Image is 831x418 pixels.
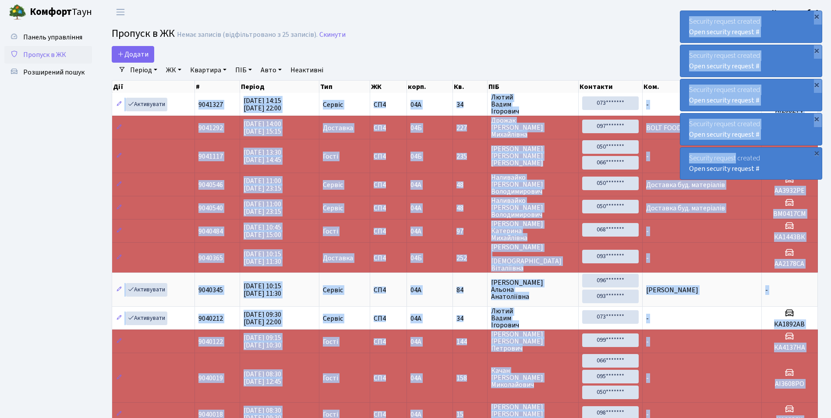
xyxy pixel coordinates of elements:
span: Сервіс [323,315,343,322]
a: Період [127,63,161,78]
span: СП4 [374,338,403,345]
span: Наливайко [PERSON_NAME] Володимирович [491,174,575,195]
span: Гості [323,411,338,418]
span: Доставка буд. матеріалів [646,180,725,190]
span: 9040540 [198,203,223,213]
a: Панель управління [4,28,92,46]
span: СП4 [374,315,403,322]
a: ПІБ [232,63,255,78]
span: - [646,100,649,110]
a: Активувати [126,98,167,111]
a: Скинути [319,31,346,39]
span: СП4 [374,153,403,160]
h5: КА4137НА [765,344,814,352]
div: Security request created [680,148,822,179]
th: Період [240,81,319,93]
span: Панель управління [23,32,82,42]
div: Security request created [680,45,822,77]
span: 9040365 [198,253,223,263]
th: Кв. [453,81,488,93]
img: logo.png [9,4,26,21]
span: [PERSON_NAME] Альона Анатоліївна [491,279,575,300]
div: × [812,12,821,21]
div: × [812,114,821,123]
span: [DATE] 10:45 [DATE] 15:00 [244,223,281,240]
span: 252 [456,255,484,262]
span: Дрожак [PERSON_NAME] Михайлівна [491,117,575,138]
span: Доставка буд. матеріалів [646,203,725,213]
span: [DATE] 14:00 [DATE] 15:15 [244,119,281,136]
span: - [646,227,649,236]
span: - [646,314,649,323]
b: Консьєрж б. 4. [772,7,820,17]
span: [PERSON_NAME] [646,285,698,295]
a: Розширений пошук [4,64,92,81]
span: [DATE] 10:15 [DATE] 11:30 [244,281,281,298]
span: СП4 [374,101,403,108]
span: [DATE] 11:00 [DATE] 23:15 [244,199,281,216]
span: СП4 [374,255,403,262]
span: 04Б [410,123,422,133]
span: 144 [456,338,484,345]
span: [DATE] 14:15 [DATE] 22:00 [244,96,281,113]
span: [DATE] 11:00 [DATE] 23:15 [244,176,281,193]
div: × [812,46,821,55]
span: [DATE] 08:30 [DATE] 12:45 [244,369,281,386]
span: - [646,253,649,263]
span: Сервіс [323,101,343,108]
span: 9040212 [198,314,223,323]
span: 04Б [410,253,422,263]
h5: АА3932РЕ [765,187,814,195]
span: 04А [410,337,421,347]
th: # [195,81,240,93]
span: СП4 [374,181,403,188]
a: Активувати [126,283,167,297]
span: 34 [456,315,484,322]
th: корп. [407,81,453,93]
span: СП4 [374,411,403,418]
span: Пропуск в ЖК [23,50,66,60]
h5: АІ3608РО [765,380,814,388]
span: Розширений пошук [23,67,85,77]
a: Авто [257,63,285,78]
a: Open security request # [689,27,760,37]
span: 9041117 [198,152,223,161]
span: Доставка [323,255,353,262]
span: 48 [456,181,484,188]
span: 158 [456,375,484,382]
span: 04А [410,285,421,295]
a: Квартира [187,63,230,78]
span: СП4 [374,228,403,235]
span: СП4 [374,124,403,131]
span: Гості [323,338,338,345]
span: 48 [456,205,484,212]
a: Open security request # [689,164,760,174]
span: Сервіс [323,181,343,188]
span: Гості [323,153,338,160]
span: [DATE] 09:15 [DATE] 10:30 [244,333,281,350]
span: [DATE] 13:30 [DATE] 14:45 [244,148,281,165]
span: 9040122 [198,337,223,347]
div: Немає записів (відфільтровано з 25 записів). [177,31,318,39]
span: Лютий Вадим Ігорович [491,94,575,115]
span: [PERSON_NAME] [DEMOGRAPHIC_DATA] Віталіївна [491,244,575,272]
a: Додати [112,46,154,63]
a: Open security request # [689,61,760,71]
span: 04Б [410,152,422,161]
th: Дії [112,81,195,93]
a: Консьєрж б. 4. [772,7,820,18]
span: Гості [323,375,338,382]
span: [PERSON_NAME] [PERSON_NAME] [PERSON_NAME] [491,145,575,166]
a: Пропуск в ЖК [4,46,92,64]
span: 9040345 [198,285,223,295]
span: 34 [456,101,484,108]
span: [DATE] 09:30 [DATE] 22:00 [244,310,281,327]
span: 235 [456,153,484,160]
span: 15 [456,411,484,418]
a: Open security request # [689,130,760,139]
a: ЖК [163,63,185,78]
span: 97 [456,228,484,235]
span: 227 [456,124,484,131]
span: 04А [410,373,421,383]
th: Ком. [643,81,762,93]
